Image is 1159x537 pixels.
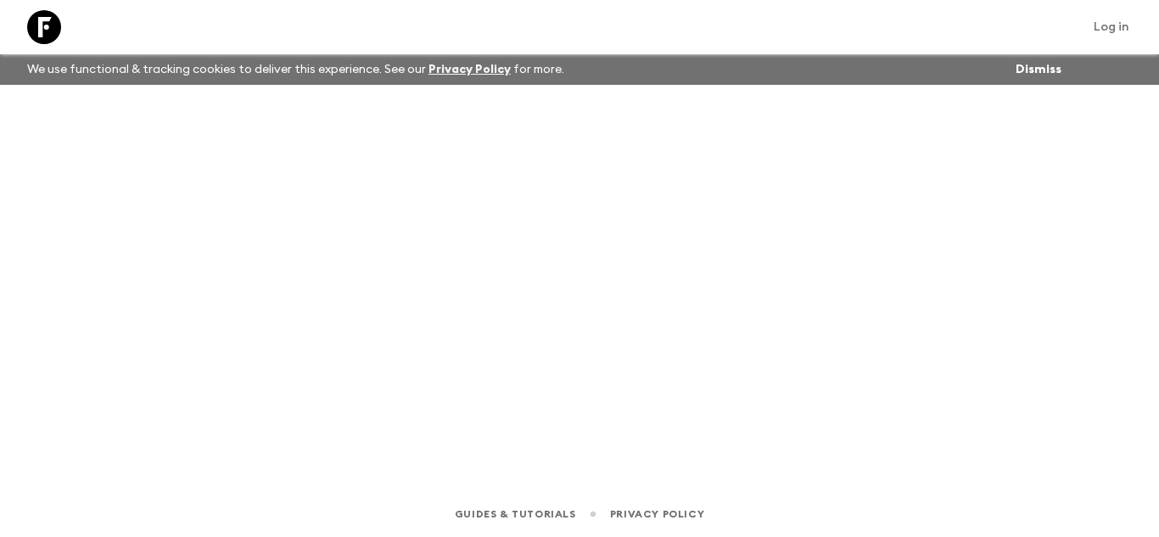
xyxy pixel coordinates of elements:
[1011,58,1066,81] button: Dismiss
[610,505,704,523] a: Privacy Policy
[428,64,511,76] a: Privacy Policy
[455,505,576,523] a: Guides & Tutorials
[1084,15,1139,39] a: Log in
[20,54,571,85] p: We use functional & tracking cookies to deliver this experience. See our for more.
